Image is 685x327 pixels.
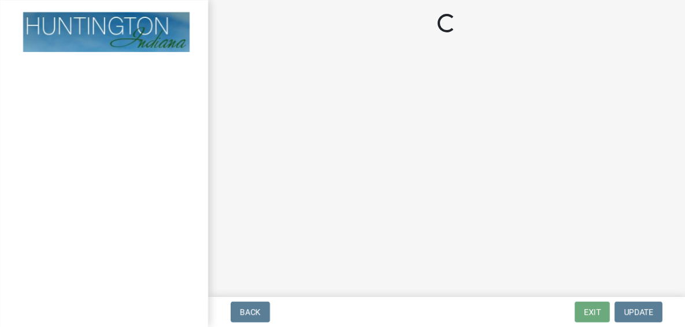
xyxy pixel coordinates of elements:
[231,302,270,322] button: Back
[240,307,261,317] span: Back
[624,307,653,317] span: Update
[23,12,190,52] img: Huntington County, Indiana
[614,302,662,322] button: Update
[575,302,610,322] button: Exit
